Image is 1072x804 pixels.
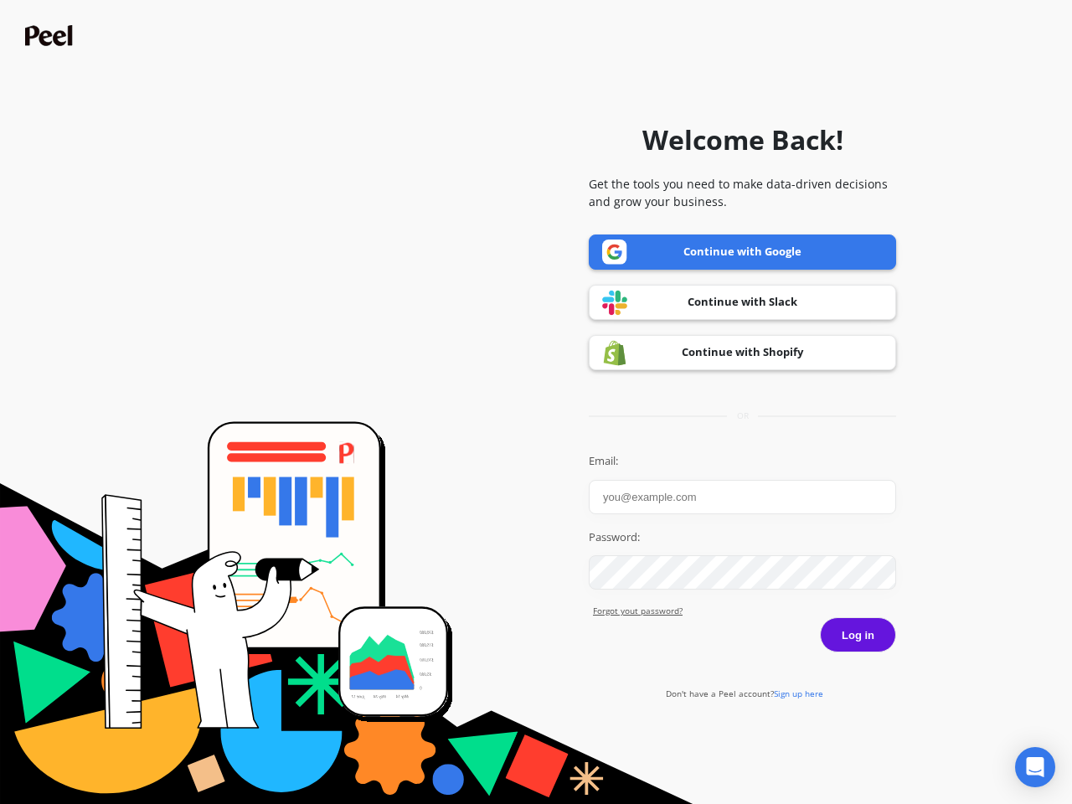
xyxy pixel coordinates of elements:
[589,175,896,210] p: Get the tools you need to make data-driven decisions and grow your business.
[593,605,896,617] a: Forgot yout password?
[589,410,896,422] div: or
[774,688,823,699] span: Sign up here
[589,529,896,546] label: Password:
[589,335,896,370] a: Continue with Shopify
[602,240,627,265] img: Google logo
[602,290,627,316] img: Slack logo
[602,340,627,366] img: Shopify logo
[642,120,843,160] h1: Welcome Back!
[1015,747,1055,787] div: Open Intercom Messenger
[820,617,896,652] button: Log in
[589,285,896,320] a: Continue with Slack
[589,480,896,514] input: you@example.com
[666,688,823,699] a: Don't have a Peel account?Sign up here
[25,25,77,46] img: Peel
[589,234,896,270] a: Continue with Google
[589,453,896,470] label: Email:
